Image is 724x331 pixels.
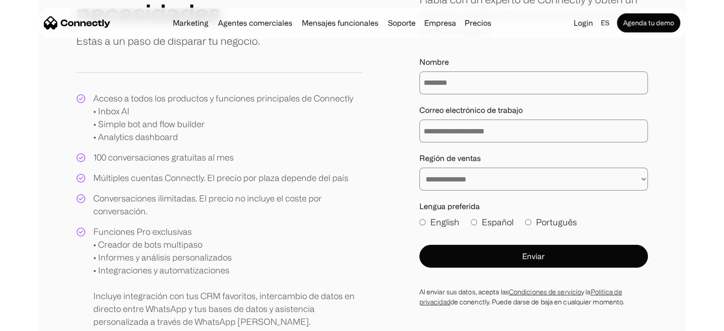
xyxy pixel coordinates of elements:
label: English [419,216,459,229]
div: Al enviar sus datos, acepta las y la de conenctly. Puede darse de baja en cualquier momento. [419,287,648,307]
div: Empresa [421,16,459,30]
a: Condiciones de servicio [509,288,581,295]
aside: Language selected: Español [10,313,57,328]
a: Precios [461,19,495,27]
label: Español [471,216,514,229]
div: Conversaciones ilimitadas. El precio no incluye el coste por conversación. [93,192,362,218]
input: Português [525,219,531,225]
label: Región de ventas [419,154,648,163]
a: Política de privacidad [419,288,622,305]
a: home [44,16,110,30]
button: Enviar [419,245,648,268]
a: Agenda tu demo [617,13,680,32]
div: Múltiples cuentas Connectly. El precio por plaza depende del país [93,171,348,184]
label: Correo electrónico de trabajo [419,106,648,115]
a: Login [570,16,597,30]
div: es [601,16,609,30]
div: Empresa [424,16,456,30]
a: Agentes comerciales [214,19,296,27]
ul: Language list [19,314,57,328]
input: Español [471,219,477,225]
div: Funciones Pro exclusivas • Creador de bots multipaso • Informes y análisis personalizados • Integ... [93,225,362,328]
div: 100 conversaciones gratuitas al mes [93,151,234,164]
div: Acceso a todos los productos y funciones principales de Connectly • Inbox AI • Simple bot and flo... [93,92,353,143]
a: Soporte [384,19,419,27]
label: Lengua preferida [419,202,648,211]
input: English [419,219,426,225]
a: Mensajes funcionales [298,19,382,27]
label: Nombre [419,58,648,67]
label: Português [525,216,577,229]
div: es [597,16,615,30]
a: Marketing [169,19,212,27]
p: Estás a un paso de disparar tu negocio. [76,33,260,49]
